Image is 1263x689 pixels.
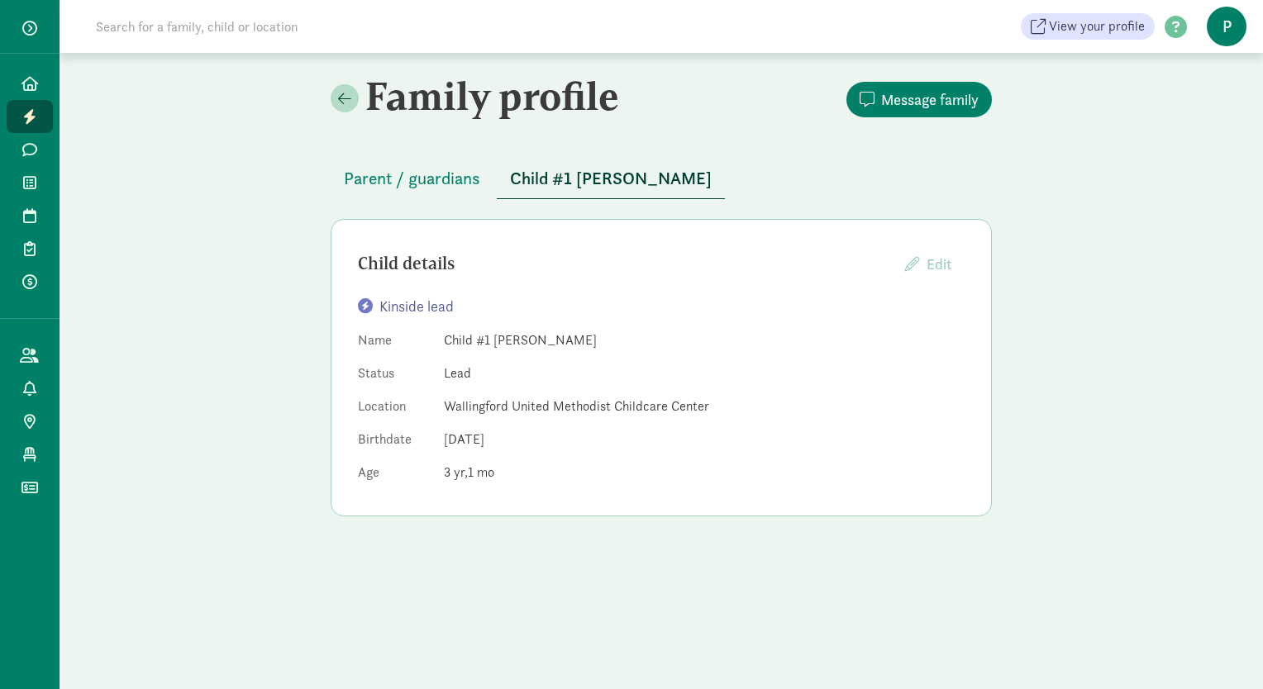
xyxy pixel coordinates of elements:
button: Edit [892,246,965,282]
span: 3 [444,463,468,481]
iframe: Chat Widget [1180,610,1263,689]
dt: Name [358,330,431,357]
span: Child #1 [PERSON_NAME] [510,165,712,192]
span: Parent / guardians [344,165,480,192]
dt: Location [358,397,431,423]
div: Child details [358,250,892,277]
a: Parent / guardians [331,169,493,188]
button: Parent / guardians [331,159,493,198]
span: View your profile [1049,17,1145,36]
span: 1 [468,463,494,481]
span: Edit [927,254,951,273]
span: Message family [881,88,979,111]
dt: Birthdate [358,430,431,456]
input: Search for a family, child or location [86,10,550,43]
a: Child #1 [PERSON_NAME] [497,169,725,188]
span: [DATE] [444,430,484,448]
dt: Status [358,364,431,390]
dd: Child #1 [PERSON_NAME] [444,330,965,350]
dt: Age [358,463,431,489]
h2: Family profile [331,73,658,119]
span: P [1207,7,1246,46]
dd: Lead [444,364,965,383]
button: Child #1 [PERSON_NAME] [497,159,725,199]
button: Message family [846,82,992,117]
dd: Wallingford United Methodist Childcare Center [444,397,965,416]
div: Kinside lead [358,295,965,317]
a: View your profile [1021,13,1155,40]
